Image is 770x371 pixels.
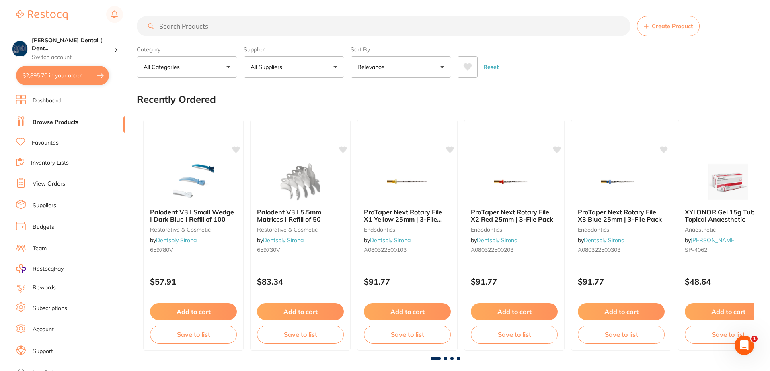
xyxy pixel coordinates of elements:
h2: Recently Ordered [137,94,216,105]
label: Supplier [244,46,344,53]
b: Palodent V3 I 5.5mm Matrices I Refill of 50 [257,208,344,223]
p: All Categories [144,63,183,71]
button: $2,895.70 in your order [16,66,109,85]
a: Favourites [32,139,59,147]
img: ProTaper Next Rotary File X2 Red 25mm | 3-File Pack [488,162,540,202]
a: Dentsply Sirona [584,236,624,244]
iframe: Intercom live chat [735,336,754,355]
a: Dentsply Sirona [477,236,517,244]
button: Save to list [364,326,451,343]
small: restorative & cosmetic [257,226,344,233]
label: Category [137,46,237,53]
button: Add to cart [578,303,665,320]
a: Dentsply Sirona [370,236,411,244]
button: Create Product [637,16,700,36]
a: Team [33,245,47,253]
button: Add to cart [257,303,344,320]
button: Add to cart [364,303,451,320]
span: Create Product [652,23,693,29]
span: RestocqPay [33,265,64,273]
img: Palodent V3 I 5.5mm Matrices I Refill of 50 [274,162,326,202]
a: Account [33,326,54,334]
p: Relevance [357,63,388,71]
span: by [578,236,624,244]
a: Dentsply Sirona [263,236,304,244]
img: Singleton Dental ( DentalTown 8 Pty Ltd) [12,41,27,56]
p: $57.91 [150,277,237,286]
p: Switch account [32,53,114,61]
b: Palodent V3 I Small Wedge I Dark Blue I Refill of 100 [150,208,237,223]
img: Restocq Logo [16,10,68,20]
h4: Singleton Dental ( DentalTown 8 Pty Ltd) [32,37,114,52]
small: endodontics [578,226,665,233]
p: $91.77 [578,277,665,286]
button: All Categories [137,56,237,78]
a: Inventory Lists [31,159,69,167]
p: $91.77 [364,277,451,286]
p: $83.34 [257,277,344,286]
a: RestocqPay [16,264,64,273]
button: Save to list [578,326,665,343]
input: Search Products [137,16,630,36]
a: Support [33,347,53,355]
b: ProTaper Next Rotary File X2 Red 25mm | 3-File Pack [471,208,558,223]
img: Palodent V3 I Small Wedge I Dark Blue I Refill of 100 [167,162,220,202]
small: endodontics [471,226,558,233]
a: [PERSON_NAME] [691,236,736,244]
a: Budgets [33,223,54,231]
small: 659780V [150,247,237,253]
label: Sort By [351,46,451,53]
button: Save to list [257,326,344,343]
span: by [364,236,411,244]
p: $91.77 [471,277,558,286]
small: 659730V [257,247,344,253]
small: restorative & cosmetic [150,226,237,233]
span: 1 [751,336,758,342]
small: A080322500103 [364,247,451,253]
small: A080322500303 [578,247,665,253]
a: View Orders [33,180,65,188]
button: Save to list [150,326,237,343]
img: ProTaper Next Rotary File X1 Yellow 25mm | 3-File Pack [381,162,433,202]
img: XYLONOR Gel 15g Tube Topical Anaesthetic [702,162,754,202]
span: by [685,236,736,244]
a: Suppliers [33,202,56,210]
a: Rewards [33,284,56,292]
a: Restocq Logo [16,6,68,24]
button: All Suppliers [244,56,344,78]
button: Save to list [471,326,558,343]
small: A080322500203 [471,247,558,253]
p: All Suppliers [251,63,285,71]
span: by [471,236,517,244]
span: by [150,236,197,244]
a: Dentsply Sirona [156,236,197,244]
img: ProTaper Next Rotary File X3 Blue 25mm | 3-File Pack [595,162,647,202]
a: Dashboard [33,97,61,105]
span: by [257,236,304,244]
small: endodontics [364,226,451,233]
a: Subscriptions [33,304,67,312]
button: Reset [481,56,501,78]
img: RestocqPay [16,264,26,273]
a: Browse Products [33,118,78,126]
b: ProTaper Next Rotary File X3 Blue 25mm | 3-File Pack [578,208,665,223]
button: Add to cart [471,303,558,320]
b: ProTaper Next Rotary File X1 Yellow 25mm | 3-File Pack [364,208,451,223]
button: Add to cart [150,303,237,320]
button: Relevance [351,56,451,78]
